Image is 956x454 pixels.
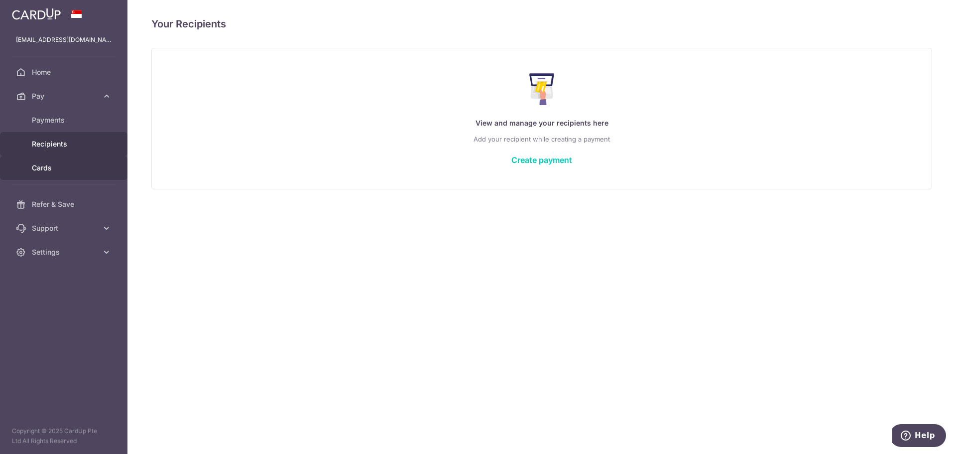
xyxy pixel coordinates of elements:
iframe: Opens a widget where you can find more information [892,424,946,449]
p: [EMAIL_ADDRESS][DOMAIN_NAME] [16,35,112,45]
img: CardUp [12,8,61,20]
span: Support [32,223,98,233]
span: Home [32,67,98,77]
h4: Your Recipients [151,16,932,32]
img: Make Payment [529,73,555,105]
span: Pay [32,91,98,101]
p: View and manage your recipients here [172,117,912,129]
span: Cards [32,163,98,173]
span: Payments [32,115,98,125]
span: Settings [32,247,98,257]
p: Add your recipient while creating a payment [172,133,912,145]
span: Refer & Save [32,199,98,209]
a: Create payment [511,155,572,165]
span: Recipients [32,139,98,149]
